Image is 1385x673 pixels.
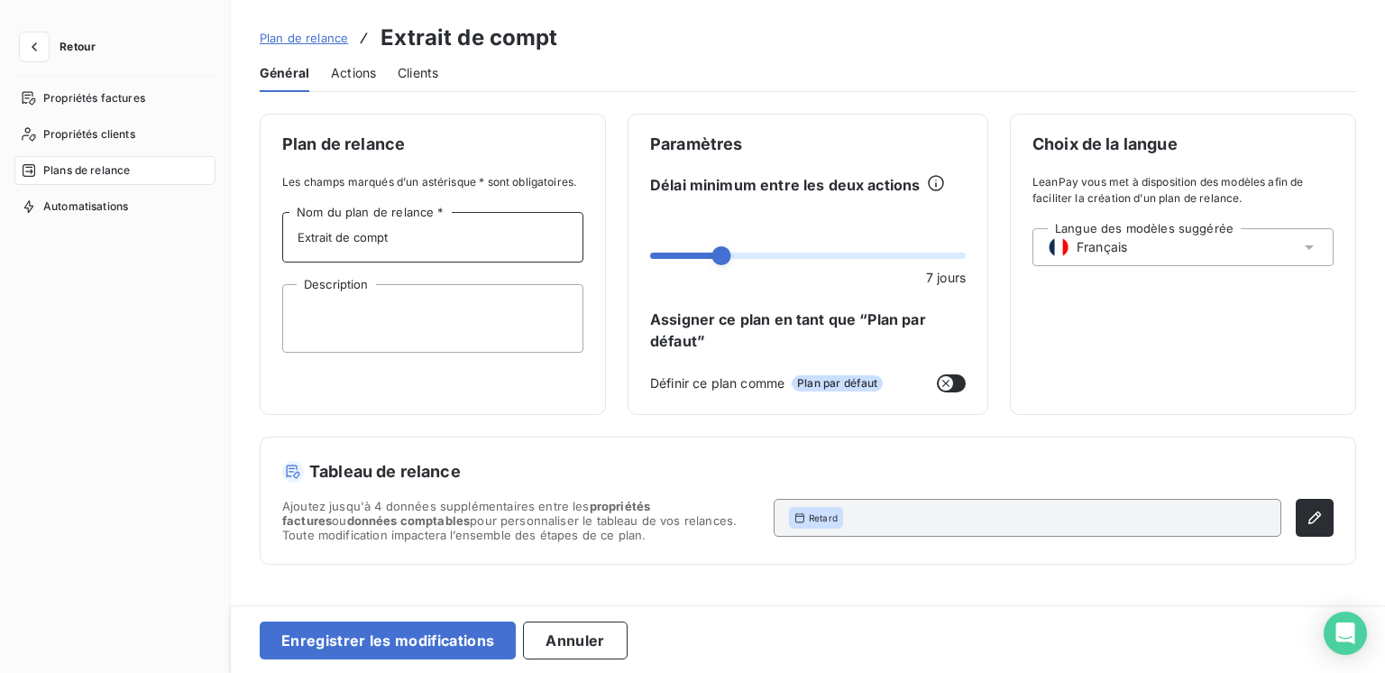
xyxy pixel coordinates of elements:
span: Paramètres [650,136,966,152]
span: LeanPay vous met à disposition des modèles afin de faciliter la création d’un plan de relance. [1032,174,1334,207]
span: Retour [60,41,96,52]
a: Automatisations [14,192,216,221]
span: Automatisations [43,198,128,215]
a: Propriétés factures [14,84,216,113]
span: Propriétés factures [43,90,145,106]
span: Plan de relance [282,136,583,152]
span: Les champs marqués d’un astérisque * sont obligatoires. [282,174,583,190]
span: données comptables [347,513,471,528]
span: Français [1077,238,1127,256]
div: Open Intercom Messenger [1324,612,1367,655]
a: Propriétés clients [14,120,216,149]
span: Définir ce plan comme [650,373,784,392]
span: Assigner ce plan en tant que “Plan par défaut” [650,309,966,352]
span: Plans de relance [43,162,130,179]
a: Plan de relance [260,29,348,47]
h5: Tableau de relance [282,459,1334,484]
span: 7 jours [926,268,966,287]
h3: Extrait de compt [381,22,557,54]
span: Retard [809,512,838,524]
span: propriétés factures [282,499,650,528]
span: Plan par défaut [792,375,883,392]
span: Général [260,64,309,82]
span: Clients [398,64,438,82]
button: Enregistrer les modifications [260,622,516,659]
span: Propriétés clients [43,126,135,143]
span: Choix de la langue [1032,136,1334,152]
button: Annuler [523,622,627,659]
span: Actions [331,64,376,82]
input: placeholder [282,212,583,263]
span: Délai minimum entre les deux actions [650,174,920,196]
span: Plan de relance [260,31,348,45]
span: Ajoutez jusqu'à 4 données supplémentaires entre les ou pour personnaliser le tableau de vos relan... [282,499,759,542]
a: Plans de relance [14,156,216,185]
button: Retour [14,32,110,61]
